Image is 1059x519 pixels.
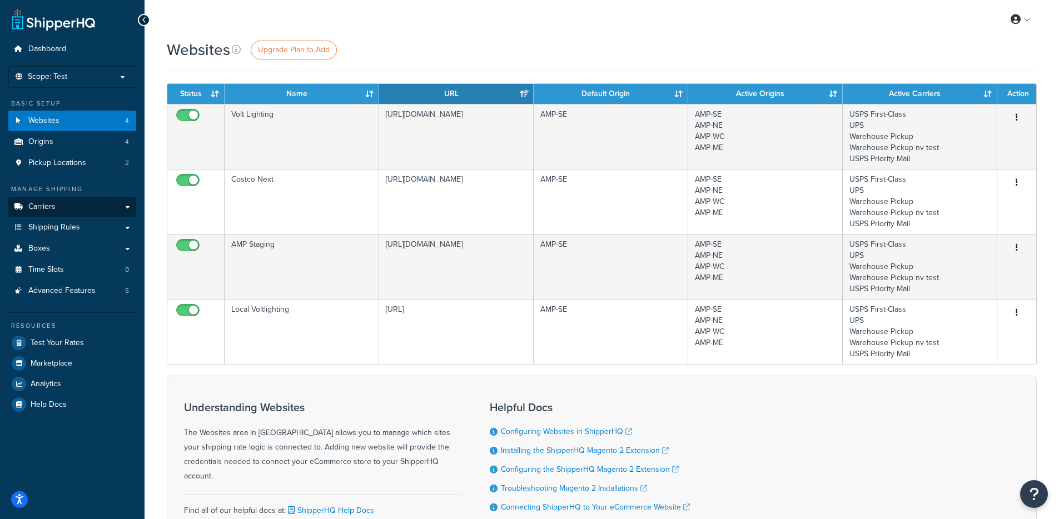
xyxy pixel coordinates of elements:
[28,158,86,168] span: Pickup Locations
[8,281,136,301] a: Advanced Features 5
[184,401,462,413] h3: Understanding Websites
[167,84,225,104] th: Status: activate to sort column ascending
[8,217,136,238] a: Shipping Rules
[8,197,136,217] a: Carriers
[125,137,129,147] span: 4
[501,501,690,513] a: Connecting ShipperHQ to Your eCommerce Website
[688,234,843,299] td: AMP-SE AMP-NE AMP-WC AMP-ME
[167,39,230,61] h1: Websites
[379,299,534,364] td: [URL]
[688,169,843,234] td: AMP-SE AMP-NE AMP-WC AMP-ME
[997,84,1036,104] th: Action
[534,84,688,104] th: Default Origin: activate to sort column ascending
[8,132,136,152] li: Origins
[379,84,534,104] th: URL: activate to sort column ascending
[843,104,997,169] td: USPS First-Class UPS Warehouse Pickup Warehouse Pickup nv test USPS Priority Mail
[225,84,379,104] th: Name: activate to sort column ascending
[125,286,129,296] span: 5
[8,395,136,415] a: Help Docs
[8,153,136,173] li: Pickup Locations
[225,169,379,234] td: Costco Next
[843,84,997,104] th: Active Carriers: activate to sort column ascending
[31,338,84,348] span: Test Your Rates
[125,116,129,126] span: 4
[843,299,997,364] td: USPS First-Class UPS Warehouse Pickup Warehouse Pickup nv test USPS Priority Mail
[1020,480,1048,508] button: Open Resource Center
[258,44,330,56] span: Upgrade Plan to Add
[8,374,136,394] a: Analytics
[8,39,136,59] a: Dashboard
[534,169,688,234] td: AMP-SE
[28,137,53,147] span: Origins
[28,44,66,54] span: Dashboard
[8,259,136,280] a: Time Slots 0
[31,400,67,410] span: Help Docs
[501,463,679,475] a: Configuring the ShipperHQ Magento 2 Extension
[688,84,843,104] th: Active Origins: activate to sort column ascending
[225,234,379,299] td: AMP Staging
[28,286,96,296] span: Advanced Features
[28,244,50,253] span: Boxes
[251,41,337,59] a: Upgrade Plan to Add
[501,482,647,494] a: Troubleshooting Magento 2 Installations
[184,401,462,483] div: The Websites area in [GEOGRAPHIC_DATA] allows you to manage which sites your shipping rate logic ...
[28,223,80,232] span: Shipping Rules
[843,234,997,299] td: USPS First-Class UPS Warehouse Pickup Warehouse Pickup nv test USPS Priority Mail
[28,116,59,126] span: Websites
[534,104,688,169] td: AMP-SE
[28,202,56,212] span: Carriers
[184,495,462,518] div: Find all of our helpful docs at:
[688,299,843,364] td: AMP-SE AMP-NE AMP-WC AMP-ME
[8,321,136,331] div: Resources
[125,265,129,275] span: 0
[286,505,374,516] a: ShipperHQ Help Docs
[8,111,136,131] li: Websites
[379,234,534,299] td: [URL][DOMAIN_NAME]
[28,72,67,82] span: Scope: Test
[534,299,688,364] td: AMP-SE
[8,281,136,301] li: Advanced Features
[379,104,534,169] td: [URL][DOMAIN_NAME]
[225,104,379,169] td: Volt Lighting
[501,426,632,437] a: Configuring Websites in ShipperHQ
[379,169,534,234] td: [URL][DOMAIN_NAME]
[534,234,688,299] td: AMP-SE
[8,353,136,373] a: Marketplace
[125,158,129,168] span: 2
[8,132,136,152] a: Origins 4
[490,401,690,413] h3: Helpful Docs
[688,104,843,169] td: AMP-SE AMP-NE AMP-WC AMP-ME
[225,299,379,364] td: Local Voltlighting
[12,8,95,31] a: ShipperHQ Home
[8,184,136,194] div: Manage Shipping
[8,333,136,353] a: Test Your Rates
[31,359,72,368] span: Marketplace
[8,153,136,173] a: Pickup Locations 2
[31,380,61,389] span: Analytics
[501,445,669,456] a: Installing the ShipperHQ Magento 2 Extension
[28,265,64,275] span: Time Slots
[843,169,997,234] td: USPS First-Class UPS Warehouse Pickup Warehouse Pickup nv test USPS Priority Mail
[8,111,136,131] a: Websites 4
[8,259,136,280] li: Time Slots
[8,238,136,259] a: Boxes
[8,99,136,108] div: Basic Setup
